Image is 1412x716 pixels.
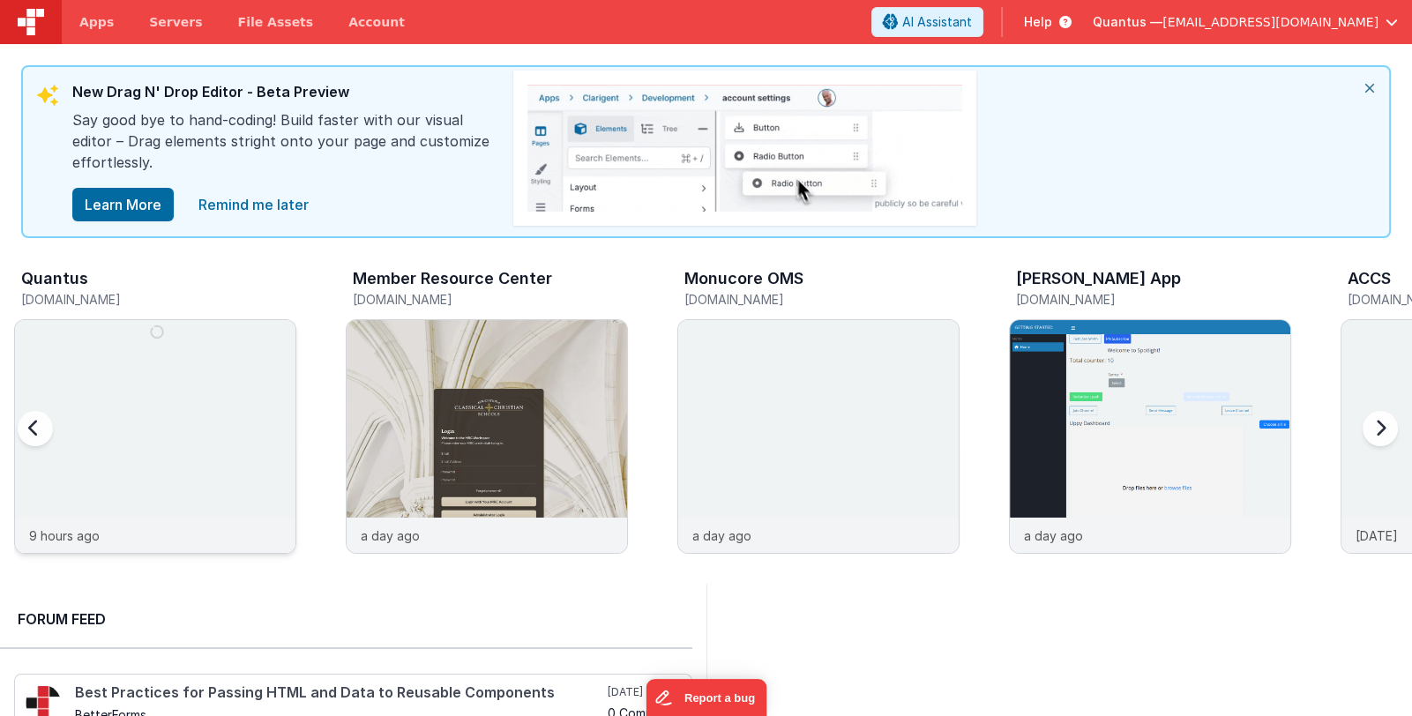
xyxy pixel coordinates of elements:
button: AI Assistant [871,7,983,37]
h4: Best Practices for Passing HTML and Data to Reusable Components [75,685,604,701]
span: File Assets [238,13,314,31]
span: Quantus — [1093,13,1162,31]
h5: [DATE] [608,685,681,699]
p: a day ago [1024,526,1083,545]
span: AI Assistant [902,13,972,31]
h3: [PERSON_NAME] App [1016,270,1181,287]
button: Learn More [72,188,174,221]
h5: [DOMAIN_NAME] [353,293,628,306]
p: a day ago [361,526,420,545]
h5: [DOMAIN_NAME] [684,293,960,306]
span: [EMAIL_ADDRESS][DOMAIN_NAME] [1162,13,1378,31]
span: Servers [149,13,202,31]
h2: Forum Feed [18,608,675,630]
h5: [DOMAIN_NAME] [21,293,296,306]
h3: ACCS [1348,270,1391,287]
h5: [DOMAIN_NAME] [1016,293,1291,306]
p: a day ago [692,526,751,545]
iframe: Marker.io feedback button [646,679,766,716]
div: Say good bye to hand-coding! Build faster with our visual editor – Drag elements stright onto you... [72,109,496,187]
span: Apps [79,13,114,31]
h3: Member Resource Center [353,270,552,287]
button: Quantus — [EMAIL_ADDRESS][DOMAIN_NAME] [1093,13,1398,31]
a: close [188,187,319,222]
span: Help [1024,13,1052,31]
div: New Drag N' Drop Editor - Beta Preview [72,81,496,109]
h3: Monucore OMS [684,270,803,287]
i: close [1350,67,1389,109]
h3: Quantus [21,270,88,287]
